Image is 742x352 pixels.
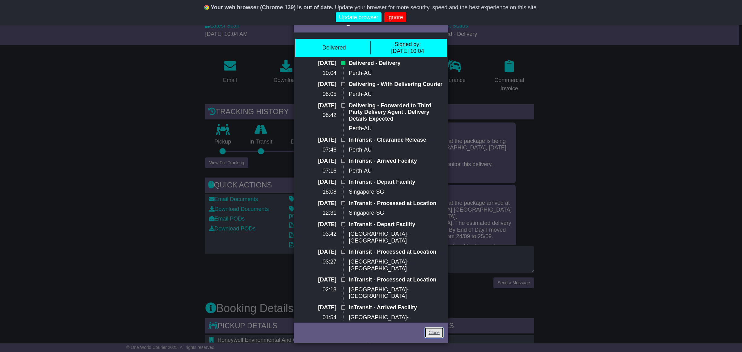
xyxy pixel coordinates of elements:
[349,286,444,300] p: [GEOGRAPHIC_DATA]-[GEOGRAPHIC_DATA]
[298,200,336,207] p: [DATE]
[349,179,444,186] p: InTransit - Depart Facility
[298,112,336,119] p: 08:42
[394,41,421,47] span: Signed by:
[298,259,336,265] p: 03:27
[349,158,444,165] p: InTransit - Arrived Facility
[298,189,336,195] p: 18:08
[349,200,444,207] p: InTransit - Processed at Location
[298,70,336,77] p: 10:04
[349,125,444,132] p: Perth-AU
[349,147,444,153] p: Perth-AU
[298,179,336,186] p: [DATE]
[298,102,336,109] p: [DATE]
[298,314,336,321] p: 01:54
[298,158,336,165] p: [DATE]
[424,327,444,338] a: Close
[322,45,346,51] div: Delivered
[298,231,336,238] p: 03:42
[349,221,444,228] p: InTransit - Depart Facility
[384,12,406,23] a: Ignore
[349,259,444,272] p: [GEOGRAPHIC_DATA]-[GEOGRAPHIC_DATA]
[298,221,336,228] p: [DATE]
[349,60,444,67] p: Delivered - Delivery
[298,81,336,88] p: [DATE]
[349,81,444,88] p: Delivering - With Delivering Courier
[298,168,336,174] p: 07:16
[298,91,336,98] p: 08:05
[349,210,444,217] p: Singapore-SG
[391,41,424,54] div: [DATE] 10:04
[298,249,336,255] p: [DATE]
[349,249,444,255] p: InTransit - Processed at Location
[336,12,381,23] a: Update browser
[298,277,336,283] p: [DATE]
[349,91,444,98] p: Perth-AU
[349,70,444,77] p: Perth-AU
[298,137,336,144] p: [DATE]
[349,189,444,195] p: Singapore-SG
[298,60,336,67] p: [DATE]
[349,314,444,328] p: [GEOGRAPHIC_DATA]-[GEOGRAPHIC_DATA]
[335,4,538,11] span: Update your browser for more security, speed and the best experience on this site.
[349,231,444,244] p: [GEOGRAPHIC_DATA]-[GEOGRAPHIC_DATA]
[349,168,444,174] p: Perth-AU
[298,286,336,293] p: 02:13
[298,210,336,217] p: 12:31
[211,4,334,11] b: Your web browser (Chrome 139) is out of date.
[349,277,444,283] p: InTransit - Processed at Location
[298,304,336,311] p: [DATE]
[349,304,444,311] p: InTransit - Arrived Facility
[349,137,444,144] p: InTransit - Clearance Release
[349,102,444,122] p: Delivering - Forwarded to Third Party Delivery Agent . Delivery Details Expected
[298,147,336,153] p: 07:46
